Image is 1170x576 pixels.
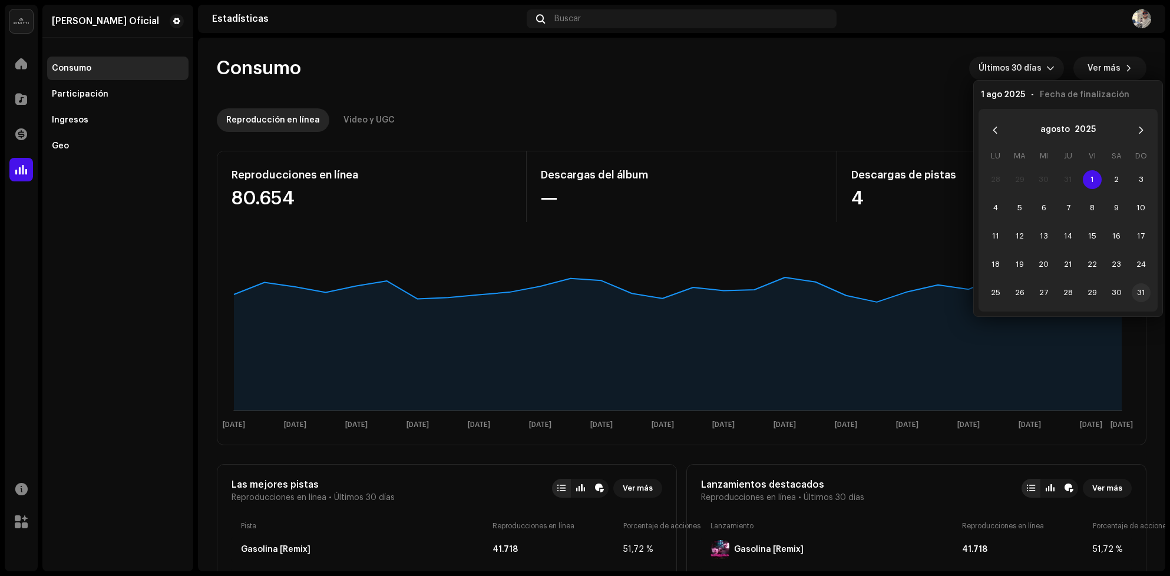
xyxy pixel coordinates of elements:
[1019,421,1041,429] text: [DATE]
[983,118,1007,142] button: Previous Month
[1031,91,1034,99] span: -
[1132,170,1151,189] span: 3
[1059,255,1078,274] span: 21
[52,115,88,125] div: Ingresos
[1064,152,1072,160] span: JU
[1032,165,1056,194] td: 30
[1132,9,1151,28] img: 852d329a-1acc-4078-8467-7e42b92f1d24
[1107,283,1126,302] span: 30
[493,545,619,554] div: 41.718
[1092,476,1122,500] span: Ver más
[962,521,1088,531] div: Reproducciones en línea
[1032,222,1056,250] td: 13
[1056,165,1080,194] td: 31
[1107,255,1126,274] span: 23
[1135,152,1147,160] span: DO
[986,255,1005,274] span: 18
[1107,227,1126,246] span: 16
[1046,57,1055,80] div: dropdown trigger
[1080,250,1105,279] td: 22
[1129,194,1153,222] td: 10
[1007,279,1032,307] td: 26
[232,189,512,208] div: 80.654
[1035,255,1053,274] span: 20
[1032,194,1056,222] td: 6
[1056,250,1080,279] td: 21
[1132,198,1151,217] span: 10
[1032,279,1056,307] td: 27
[47,134,189,158] re-m-nav-item: Geo
[1083,227,1102,246] span: 15
[232,493,326,502] span: Reproducciones en línea
[991,152,1000,160] span: LU
[1007,165,1032,194] td: 29
[1132,283,1151,302] span: 31
[1075,121,1096,140] button: Choose Year
[1105,279,1129,307] td: 30
[554,14,581,24] span: Buscar
[623,521,653,531] div: Porcentaje de acciones
[406,421,429,429] text: [DATE]
[1080,165,1105,194] td: 1
[493,521,619,531] div: Reproducciones en línea
[232,479,395,491] div: Las mejores pistas
[623,545,653,554] div: 51,72 %
[1040,152,1048,160] span: MI
[1110,421,1133,429] text: [DATE]
[983,250,1007,279] td: 18
[710,540,729,559] img: C3BD76D6-0A3F-4359-8076-CD4A6B7A0779
[1107,170,1126,189] span: 2
[217,57,301,80] span: Consumo
[343,108,395,132] div: Video y UGC
[1056,222,1080,250] td: 14
[701,493,796,502] span: Reproducciones en línea
[468,421,490,429] text: [DATE]
[1132,255,1151,274] span: 24
[47,57,189,80] re-m-nav-item: Consumo
[1007,222,1032,250] td: 12
[1089,152,1096,160] span: VI
[226,108,320,132] div: Reproducción en línea
[1132,227,1151,246] span: 17
[1007,250,1032,279] td: 19
[329,493,332,502] span: •
[1010,227,1029,246] span: 12
[241,545,310,554] div: Gasolina [Remix]
[804,493,864,502] span: Últimos 30 días
[52,64,91,73] div: Consumo
[1083,170,1102,189] span: 1
[529,421,551,429] text: [DATE]
[1083,198,1102,217] span: 8
[1035,227,1053,246] span: 13
[590,421,613,429] text: [DATE]
[1083,255,1102,274] span: 22
[983,222,1007,250] td: 11
[541,189,822,208] div: —
[1040,121,1070,140] button: Choose Month
[851,189,1132,208] div: 4
[962,545,1088,554] div: 41.718
[1056,279,1080,307] td: 28
[983,279,1007,307] td: 25
[1105,194,1129,222] td: 9
[1129,250,1153,279] td: 24
[986,198,1005,217] span: 4
[1059,227,1078,246] span: 14
[47,108,189,132] re-m-nav-item: Ingresos
[241,521,488,531] div: Pista
[1010,255,1029,274] span: 19
[774,421,796,429] text: [DATE]
[232,165,512,184] div: Reproducciones en línea
[1032,250,1056,279] td: 20
[9,9,33,33] img: 02a7c2d3-3c89-4098-b12f-2ff2945c95ee
[986,283,1005,302] span: 25
[1105,222,1129,250] td: 16
[712,421,735,429] text: [DATE]
[986,227,1005,246] span: 11
[1035,198,1053,217] span: 6
[1007,194,1032,222] td: 5
[623,476,653,500] span: Ver más
[1035,283,1053,302] span: 27
[1056,194,1080,222] td: 7
[345,421,368,429] text: [DATE]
